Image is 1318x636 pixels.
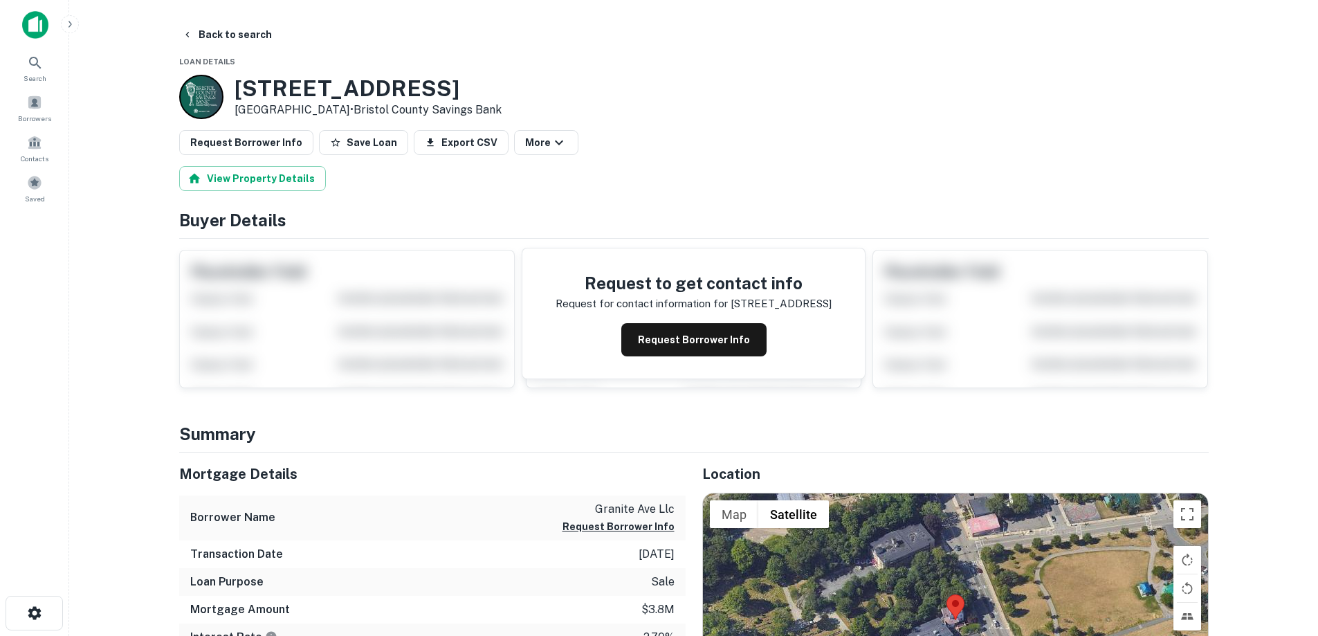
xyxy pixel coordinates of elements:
h6: Transaction Date [190,546,283,563]
p: [DATE] [639,546,675,563]
iframe: Chat Widget [1249,525,1318,592]
button: Back to search [176,22,277,47]
p: [STREET_ADDRESS] [731,296,832,312]
button: Save Loan [319,130,408,155]
span: Search [24,73,46,84]
a: Saved [4,170,65,207]
button: View Property Details [179,166,326,191]
h4: Summary [179,421,1209,446]
button: Request Borrower Info [179,130,313,155]
h4: Buyer Details [179,208,1209,233]
p: Request for contact information for [556,296,728,312]
h4: Request to get contact info [556,271,832,296]
button: Toggle fullscreen view [1173,500,1201,528]
span: Saved [25,193,45,204]
button: More [514,130,578,155]
button: Show satellite imagery [758,500,829,528]
p: $3.8m [641,601,675,618]
h6: Borrower Name [190,509,275,526]
h6: Loan Purpose [190,574,264,590]
span: Contacts [21,153,48,164]
h5: Location [702,464,1209,484]
p: sale [651,574,675,590]
a: Borrowers [4,89,65,127]
h6: Mortgage Amount [190,601,290,618]
button: Show street map [710,500,758,528]
button: Tilt map [1173,603,1201,630]
button: Rotate map clockwise [1173,546,1201,574]
button: Request Borrower Info [562,518,675,535]
p: [GEOGRAPHIC_DATA] • [235,102,502,118]
h5: Mortgage Details [179,464,686,484]
p: granite ave llc [562,501,675,518]
button: Request Borrower Info [621,323,767,356]
span: Borrowers [18,113,51,124]
img: capitalize-icon.png [22,11,48,39]
button: Export CSV [414,130,509,155]
h3: [STREET_ADDRESS] [235,75,502,102]
button: Rotate map counterclockwise [1173,574,1201,602]
a: Search [4,49,65,87]
a: Contacts [4,129,65,167]
a: Bristol County Savings Bank [354,103,502,116]
span: Loan Details [179,57,235,66]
